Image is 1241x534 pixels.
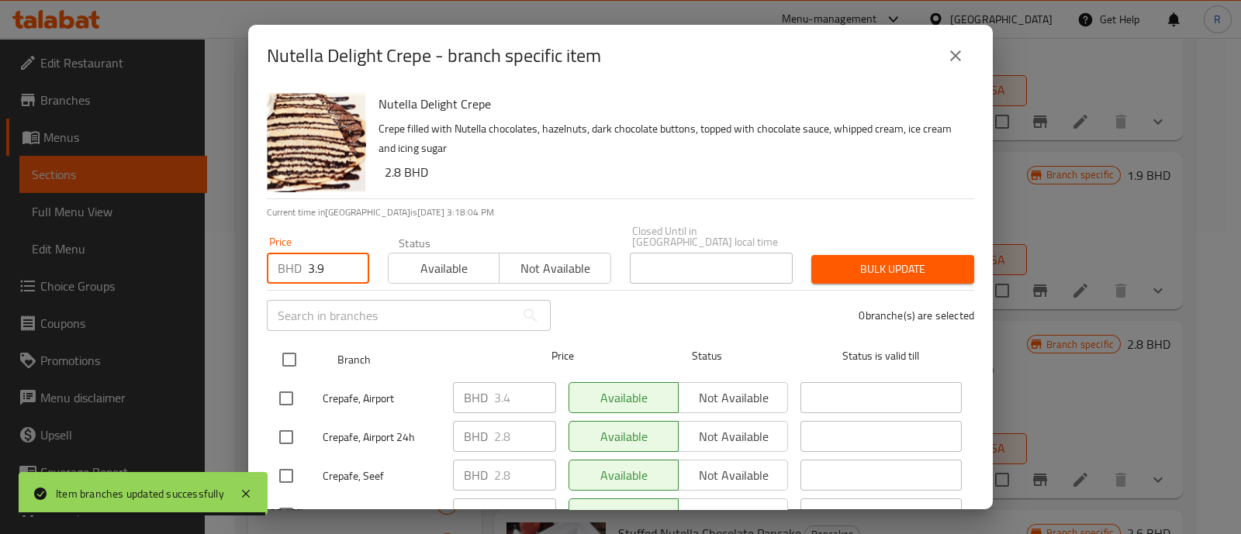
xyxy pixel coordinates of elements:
p: 0 branche(s) are selected [859,308,974,323]
input: Please enter price [494,460,556,491]
span: Bulk update [824,260,962,279]
p: BHD [464,505,488,523]
input: Please enter price [494,421,556,452]
p: BHD [278,259,302,277]
p: BHD [464,466,488,484]
span: Status [627,346,788,366]
h6: Nutella Delight Crepe [379,93,962,115]
div: Item branches updated successfully [56,485,224,502]
span: Available [395,257,493,280]
span: Crepafe, Riffa [323,505,441,525]
h2: Nutella Delight Crepe - branch specific item [267,43,601,68]
p: BHD [464,427,488,446]
span: Price [511,346,614,366]
span: Not available [506,257,604,280]
p: Current time in [GEOGRAPHIC_DATA] is [DATE] 3:18:04 PM [267,205,974,219]
button: Bulk update [811,255,974,284]
input: Search in branches [267,300,515,331]
input: Please enter price [308,253,369,284]
input: Please enter price [494,382,556,413]
p: Crepe filled with Nutella chocolates, hazelnuts, dark chocolate buttons, topped with chocolate sa... [379,119,962,158]
button: Available [388,253,500,284]
button: Not available [499,253,610,284]
img: Nutella Delight Crepe [267,93,366,192]
span: Crepafe, Airport 24h [323,428,441,447]
h6: 2.8 BHD [385,161,962,183]
button: close [937,37,974,74]
span: Status is valid till [800,346,962,366]
span: Branch [337,350,499,370]
p: BHD [464,388,488,407]
span: Crepafe, Airport [323,389,441,408]
span: Crepafe, Seef [323,467,441,486]
input: Please enter price [494,498,556,529]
